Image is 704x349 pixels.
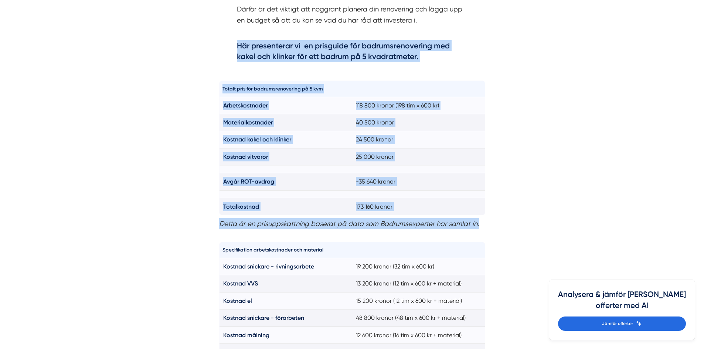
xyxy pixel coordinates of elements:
[219,81,352,97] th: Totalt pris för badrumsrenovering på 5 kvm
[352,292,485,309] td: 15 200 kronor (12 tim x 600 kr + material)
[237,4,467,37] p: Därför är det viktigt att noggrant planera din renovering och lägga upp en budget så att du kan s...
[352,275,485,292] td: 13 200 kronor (12 tim x 600 kr + material)
[223,280,258,287] strong: Kostnad VVS
[352,97,485,114] td: 118 800 kronor (198 tim x 600 kr)
[352,198,485,215] td: 173 160 kronor
[237,40,467,64] h4: Här presenterar vi en prisguide för badrumsrenovering med kakel och klinker för ett badrum på 5 k...
[352,258,485,275] td: 19 200 kronor (32 tim x 600 kr)
[223,153,268,160] strong: Kostnad vitvaror
[558,317,686,331] a: Jämför offerter
[352,131,485,148] td: 24 500 kronor
[223,263,314,270] strong: Kostnad snickare - rivningsarbete
[223,332,269,339] strong: Kostnad målning
[223,178,274,185] strong: Avgår ROT-avdrag
[223,203,259,210] strong: Totalkostnad
[223,102,268,109] strong: Arbetskostnader
[352,148,485,165] td: 25 000 kronor
[602,320,633,327] span: Jämför offerter
[558,289,686,317] h4: Analysera & jämför [PERSON_NAME] offerter med AI
[219,220,479,227] em: Detta är en prisuppskattning baserat på data som Badrumsexperter har samlat in.
[223,136,291,143] strong: Kostnad kakel och klinker
[223,119,273,126] strong: Materialkostnader
[352,326,485,343] td: 12 600 kronor (16 tim x 600 kr + material)
[219,242,352,258] th: Specifikation arbetskostnader och material
[223,297,252,304] strong: Kostnad el
[352,309,485,326] td: 48 800 kronor (48 tim x 600 kr + material)
[352,114,485,131] td: 40 500 kronor
[352,173,485,190] td: -35 640 kronor
[223,314,304,321] strong: Kostnad snickare - förarbeten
